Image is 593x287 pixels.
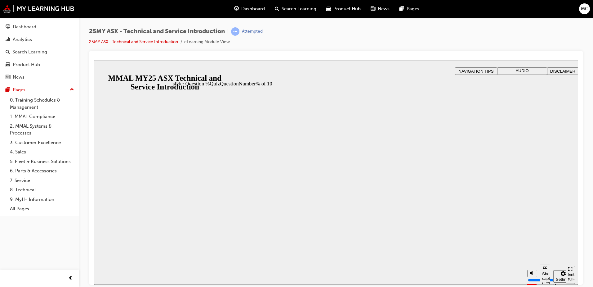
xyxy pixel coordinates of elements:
div: News [13,74,25,81]
span: news-icon [371,5,375,13]
span: Search Learning [282,5,316,12]
a: 3. Customer Excellence [7,138,77,148]
a: 2. MMAL Systems & Processes [7,121,77,138]
a: 4. Sales [7,147,77,157]
div: Pages [13,86,25,93]
button: Enter full-screen (Ctrl+Alt+F) [472,205,481,223]
a: 5. Fleet & Business Solutions [7,157,77,166]
span: search-icon [275,5,279,13]
button: AUDIO PREFERENCES [403,7,453,14]
a: 7. Service [7,176,77,185]
a: 8. Technical [7,185,77,195]
input: volume [434,217,474,222]
span: | [227,28,229,35]
div: Search Learning [12,48,47,56]
a: pages-iconPages [395,2,424,15]
span: news-icon [6,75,10,80]
a: 9. MyLH Information [7,195,77,204]
a: All Pages [7,204,77,214]
a: Search Learning [2,46,77,58]
div: misc controls [430,204,469,224]
a: 1. MMAL Compliance [7,112,77,121]
button: NAVIGATION TIPS [361,7,403,14]
span: 25MY ASX - Technical and Service Introduction [89,28,225,35]
span: AUDIO PREFERENCES [413,8,444,17]
li: eLearning Module View [184,39,230,46]
a: News [2,71,77,83]
div: Settings [462,216,477,221]
span: Product Hub [333,5,361,12]
span: car-icon [6,62,10,68]
span: MC [581,5,588,12]
button: Mute (Ctrl+Alt+M) [433,209,443,216]
span: Pages [407,5,419,12]
a: guage-iconDashboard [229,2,270,15]
div: Analytics [13,36,32,43]
span: chart-icon [6,37,10,43]
nav: slide navigation [472,204,481,224]
span: learningRecordVerb_ATTEMPT-icon [231,27,239,36]
button: DISCLAIMER [453,7,484,14]
span: pages-icon [399,5,404,13]
label: Zoom to fit [459,222,472,240]
span: pages-icon [6,87,10,93]
a: 6. Parts & Accessories [7,166,77,176]
button: Pages [2,84,77,96]
div: Attempted [242,29,263,34]
span: guage-icon [234,5,239,13]
span: Dashboard [241,5,265,12]
a: 0. Training Schedules & Management [7,95,77,112]
span: NAVIGATION TIPS [364,8,399,13]
span: up-icon [70,86,74,94]
span: DISCLAIMER [456,8,481,13]
a: Analytics [2,34,77,45]
button: DashboardAnalyticsSearch LearningProduct HubNews [2,20,77,84]
img: mmal [3,5,74,13]
a: news-iconNews [366,2,395,15]
div: Enter full-screen (Ctrl+Alt+F) [474,212,479,230]
button: MC [579,3,590,14]
span: News [378,5,390,12]
button: Show captions (Ctrl+Alt+C) [446,204,456,224]
a: 25MY ASX - Technical and Service Introduction [89,39,178,44]
span: prev-icon [68,275,73,282]
div: Dashboard [13,23,36,30]
span: car-icon [326,5,331,13]
span: search-icon [6,49,10,55]
a: Dashboard [2,21,77,33]
div: Product Hub [13,61,40,68]
a: Product Hub [2,59,77,71]
span: guage-icon [6,24,10,30]
div: Show captions (Ctrl+Alt+C) [448,211,454,225]
a: search-iconSearch Learning [270,2,321,15]
button: Settings [459,210,479,222]
a: car-iconProduct Hub [321,2,366,15]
